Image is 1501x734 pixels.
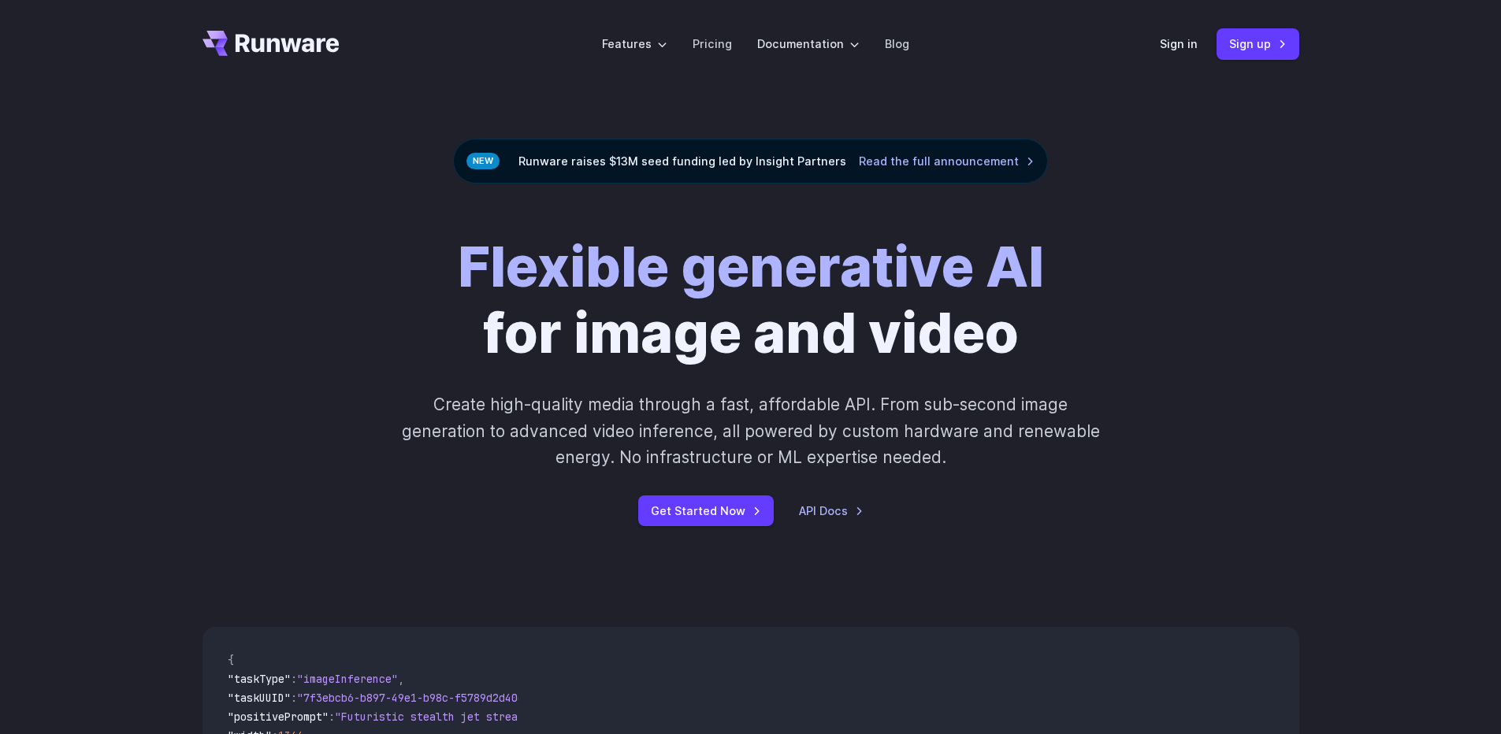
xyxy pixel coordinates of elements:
a: API Docs [799,502,864,520]
span: "taskType" [228,672,291,686]
a: Sign up [1217,28,1299,59]
span: "positivePrompt" [228,710,329,724]
span: : [329,710,335,724]
span: "Futuristic stealth jet streaking through a neon-lit cityscape with glowing purple exhaust" [335,710,908,724]
a: Pricing [693,35,732,53]
a: Blog [885,35,909,53]
a: Sign in [1160,35,1198,53]
a: Read the full announcement [859,152,1035,170]
label: Features [602,35,667,53]
span: "imageInference" [297,672,398,686]
span: { [228,653,234,667]
span: , [398,672,404,686]
strong: Flexible generative AI [458,233,1044,300]
div: Runware raises $13M seed funding led by Insight Partners [453,139,1048,183]
a: Get Started Now [638,495,774,526]
span: "7f3ebcb6-b897-49e1-b98c-f5789d2d40d7" [297,691,537,705]
p: Create high-quality media through a fast, affordable API. From sub-second image generation to adv... [399,391,1102,470]
span: "taskUUID" [228,691,291,705]
a: Go to / [202,31,340,56]
span: : [291,672,297,686]
h1: for image and video [458,234,1044,366]
span: : [291,691,297,705]
label: Documentation [757,35,860,53]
